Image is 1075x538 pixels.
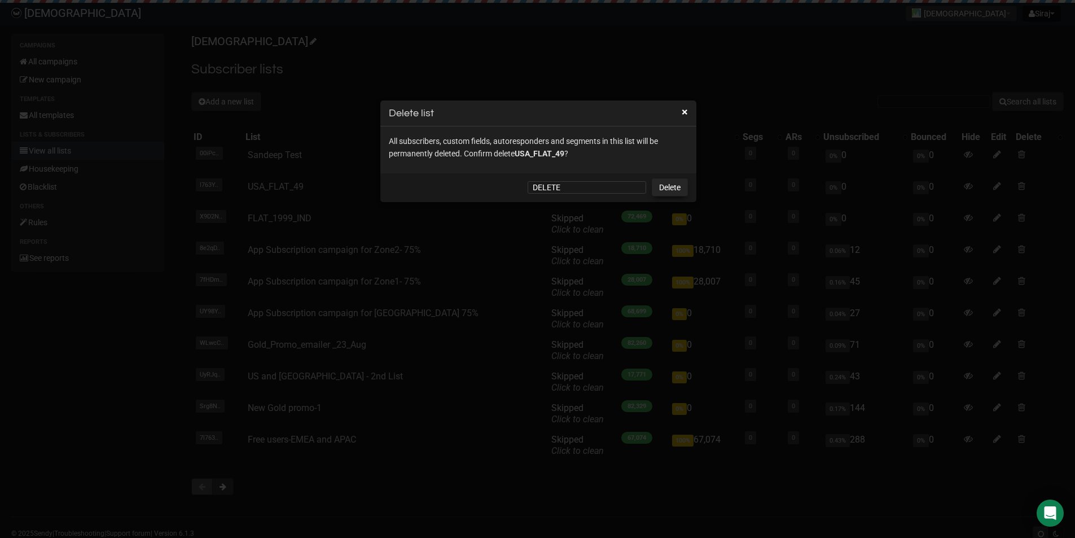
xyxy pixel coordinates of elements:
[682,107,688,117] button: ×
[515,149,564,158] span: USA_FLAT_49
[389,106,688,121] h3: Delete list
[528,181,646,194] input: Type the word DELETE
[389,135,688,160] p: All subscribers, custom fields, autoresponders and segments in this list will be permanently dele...
[1037,500,1064,527] div: Open Intercom Messenger
[652,178,688,196] a: Delete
